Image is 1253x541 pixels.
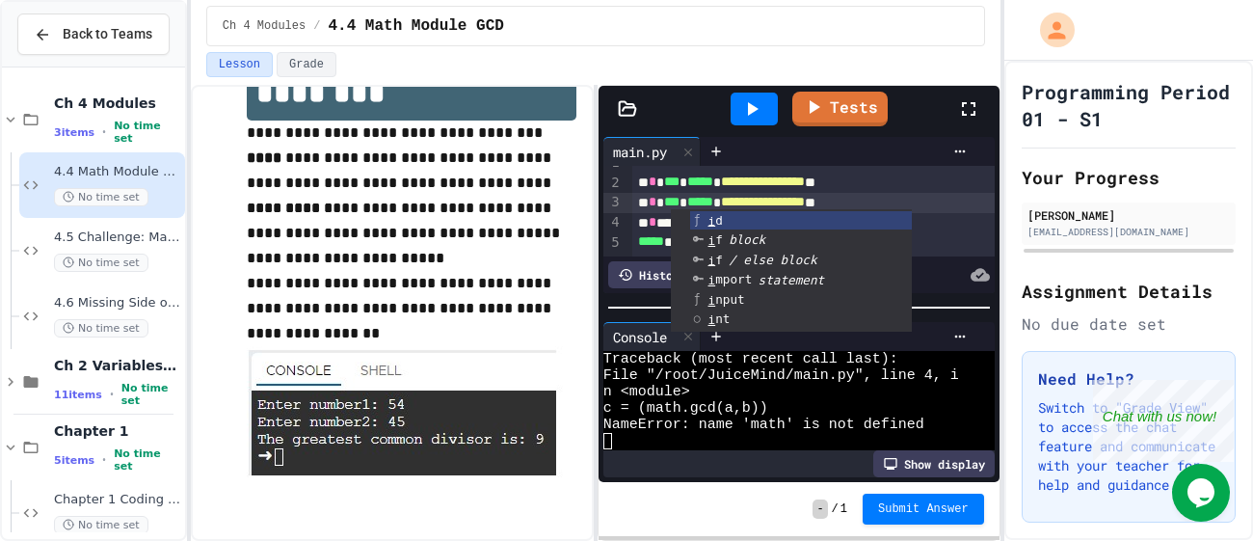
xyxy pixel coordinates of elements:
[277,52,336,77] button: Grade
[813,500,827,519] span: -
[206,52,273,77] button: Lesson
[54,492,181,508] span: Chapter 1 Coding Notes
[1172,464,1234,522] iframe: chat widget
[603,213,623,233] div: 4
[223,18,306,34] span: Ch 4 Modules
[54,422,181,440] span: Chapter 1
[603,327,677,347] div: Console
[729,253,816,267] span: / else block
[1022,164,1236,191] h2: Your Progress
[863,494,984,525] button: Submit Answer
[313,18,320,34] span: /
[603,417,924,433] span: NameError: name 'math' is not defined
[54,230,181,246] span: 4.5 Challenge: Math Module exp()
[603,384,690,400] span: n <module>
[603,233,623,254] div: 5
[878,501,969,517] span: Submit Answer
[603,322,701,351] div: Console
[708,253,723,267] span: f
[54,164,181,180] span: 4.4 Math Module GCD
[671,209,912,332] ul: Completions
[17,14,170,55] button: Back to Teams
[708,213,716,228] span: i
[708,232,723,247] span: f
[1027,225,1230,239] div: [EMAIL_ADDRESS][DOMAIN_NAME]
[102,452,106,468] span: •
[840,501,847,517] span: 1
[54,95,181,112] span: Ch 4 Modules
[873,450,995,477] div: Show display
[603,193,623,213] div: 3
[54,126,94,139] span: 3 items
[63,24,152,44] span: Back to Teams
[832,501,839,517] span: /
[603,137,701,166] div: main.py
[110,387,114,402] span: •
[121,382,181,407] span: No time set
[603,400,768,417] span: c = (math.gcd(a,b))
[1020,8,1080,52] div: My Account
[1022,312,1236,336] div: No due date set
[792,92,888,126] a: Tests
[114,447,181,473] span: No time set
[1022,278,1236,305] h2: Assignment Details
[603,367,959,384] span: File "/root/JuiceMind/main.py", line 4, i
[708,213,723,228] span: d
[708,233,716,248] span: i
[54,357,181,374] span: Ch 2 Variables, Statements & Expressions
[1038,367,1219,391] h3: Need Help?
[1027,206,1230,224] div: [PERSON_NAME]
[608,261,696,288] div: History
[54,389,102,401] span: 11 items
[1038,398,1219,495] p: Switch to "Grade View" to access the chat feature and communicate with your teacher for help and ...
[114,120,181,145] span: No time set
[54,454,94,467] span: 5 items
[54,188,148,206] span: No time set
[1093,380,1234,462] iframe: chat widget
[328,14,503,38] span: 4.4 Math Module GCD
[102,124,106,140] span: •
[1022,78,1236,132] h1: Programming Period 01 - S1
[603,174,623,194] div: 2
[54,254,148,272] span: No time set
[54,295,181,311] span: 4.6 Missing Side of a Triangle
[54,516,148,534] span: No time set
[54,319,148,338] span: No time set
[729,232,765,247] span: block
[708,253,716,267] span: i
[603,351,898,367] span: Traceback (most recent call last):
[603,142,677,162] div: main.py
